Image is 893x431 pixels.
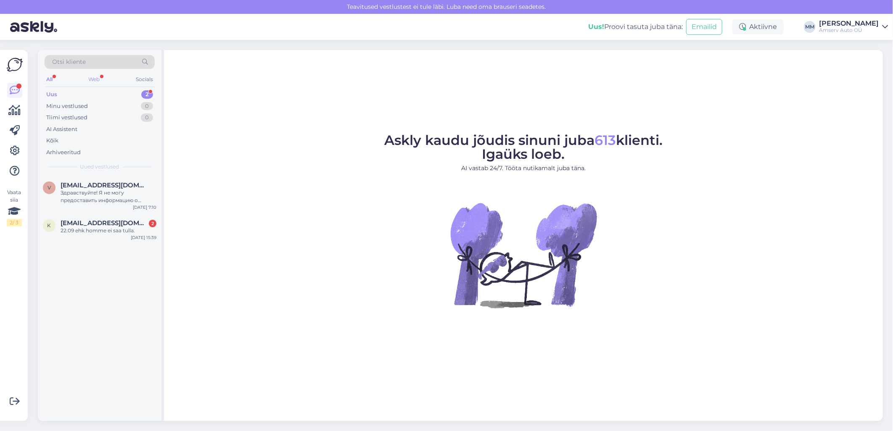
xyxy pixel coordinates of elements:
[588,22,683,32] div: Proovi tasuta juba täna:
[141,113,153,122] div: 0
[7,219,22,226] div: 2 / 3
[61,181,148,189] span: Vadimglotov8080@gmail.com
[141,102,153,110] div: 0
[149,220,156,227] div: 2
[133,204,156,210] div: [DATE] 7:10
[45,74,54,85] div: All
[46,148,81,157] div: Arhiveeritud
[7,57,23,73] img: Askly Logo
[819,27,879,34] div: Amserv Auto OÜ
[61,227,156,234] div: 22.09 ehk homme ei saa tulla.
[134,74,155,85] div: Socials
[46,90,57,99] div: Uus
[46,125,77,134] div: AI Assistent
[48,222,51,229] span: k
[819,20,879,27] div: [PERSON_NAME]
[61,219,148,227] span: karmenhaaboja@gmail.com
[384,164,663,173] p: AI vastab 24/7. Tööta nutikamalt juba täna.
[686,19,722,35] button: Emailid
[61,189,156,204] div: Здравствуйте! Я не могу предоставить информацию о наличии конкретных автомобилей в наших представ...
[819,20,888,34] a: [PERSON_NAME]Amserv Auto OÜ
[7,189,22,226] div: Vaata siia
[384,132,663,162] span: Askly kaudu jõudis sinuni juba klienti. Igaüks loeb.
[46,137,58,145] div: Kõik
[46,102,88,110] div: Minu vestlused
[594,132,616,148] span: 613
[48,184,51,191] span: V
[46,113,87,122] div: Tiimi vestlused
[448,179,599,331] img: No Chat active
[588,23,604,31] b: Uus!
[804,21,816,33] div: MM
[52,58,86,66] span: Otsi kliente
[141,90,153,99] div: 2
[80,163,119,171] span: Uued vestlused
[87,74,102,85] div: Web
[131,234,156,241] div: [DATE] 15:39
[732,19,784,34] div: Aktiivne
